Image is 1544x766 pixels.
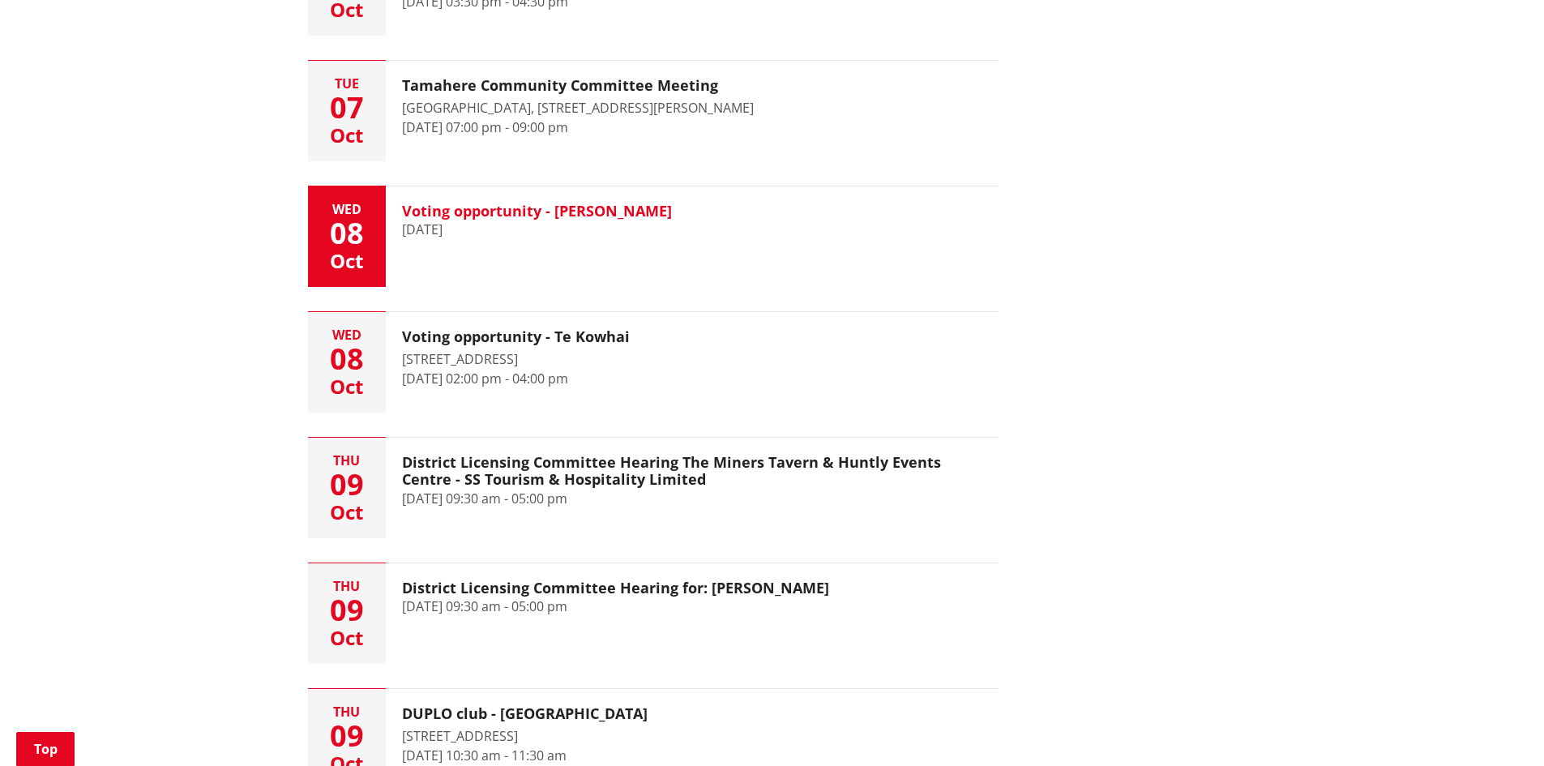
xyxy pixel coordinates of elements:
div: [STREET_ADDRESS] [402,726,648,746]
div: Oct [308,628,386,648]
time: [DATE] [402,220,443,238]
div: Tue [308,77,386,90]
a: Tue 07 Oct Tamahere Community Committee Meeting [GEOGRAPHIC_DATA], [STREET_ADDRESS][PERSON_NAME] ... [308,61,999,161]
a: Thu 09 Oct District Licensing Committee Hearing for: [PERSON_NAME] [DATE] 09:30 am - 05:00 pm [308,563,999,664]
div: 09 [308,596,386,625]
div: Thu [308,705,386,718]
div: [STREET_ADDRESS] [402,349,630,369]
div: Oct [308,251,386,271]
div: [GEOGRAPHIC_DATA], [STREET_ADDRESS][PERSON_NAME] [402,98,754,118]
div: 08 [308,344,386,374]
div: Wed [308,203,386,216]
a: Thu 09 Oct District Licensing Committee Hearing The Miners Tavern & Huntly Events Centre - SS Tou... [308,438,999,538]
h3: Tamahere Community Committee Meeting [402,77,754,95]
time: [DATE] 09:30 am - 05:00 pm [402,490,567,507]
div: 09 [308,470,386,499]
div: 07 [308,93,386,122]
div: Thu [308,454,386,467]
div: Thu [308,580,386,593]
h3: Voting opportunity - Te Kowhai [402,328,630,346]
div: Wed [308,328,386,341]
time: [DATE] 07:00 pm - 09:00 pm [402,118,568,136]
a: Top [16,732,75,766]
div: 08 [308,219,386,248]
time: [DATE] 02:00 pm - 04:00 pm [402,370,568,387]
h3: District Licensing Committee Hearing for: [PERSON_NAME] [402,580,829,597]
h3: Voting opportunity - [PERSON_NAME] [402,203,672,220]
time: [DATE] 10:30 am - 11:30 am [402,747,567,764]
time: [DATE] 09:30 am - 05:00 pm [402,597,567,615]
iframe: Messenger Launcher [1469,698,1528,756]
a: Wed 08 Oct Voting opportunity - [PERSON_NAME] [DATE] [308,186,999,287]
div: Oct [308,377,386,396]
h3: District Licensing Committee Hearing The Miners Tavern & Huntly Events Centre - SS Tourism & Hosp... [402,454,982,489]
div: Oct [308,503,386,522]
div: Oct [308,126,386,145]
h3: DUPLO club - [GEOGRAPHIC_DATA] [402,705,648,723]
div: 09 [308,721,386,751]
a: Wed 08 Oct Voting opportunity - Te Kowhai [STREET_ADDRESS] [DATE] 02:00 pm - 04:00 pm [308,312,999,413]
